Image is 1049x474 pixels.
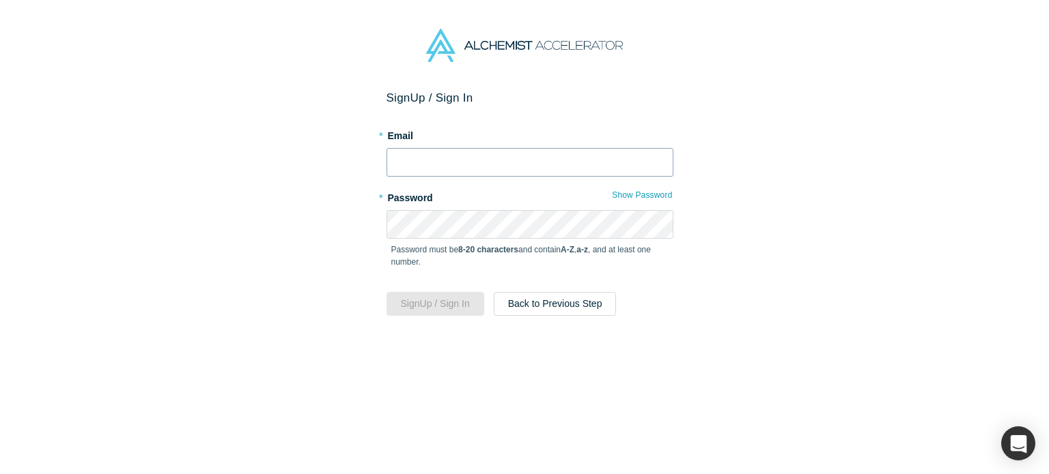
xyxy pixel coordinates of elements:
label: Password [387,186,673,205]
label: Email [387,124,673,143]
button: Show Password [611,186,673,204]
h2: Sign Up / Sign In [387,91,673,105]
button: Back to Previous Step [494,292,617,316]
strong: A-Z [561,245,574,254]
strong: 8-20 characters [458,245,518,254]
button: SignUp / Sign In [387,292,484,316]
p: Password must be and contain , , and at least one number. [391,243,669,268]
strong: a-z [576,245,588,254]
img: Alchemist Accelerator Logo [426,29,623,62]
